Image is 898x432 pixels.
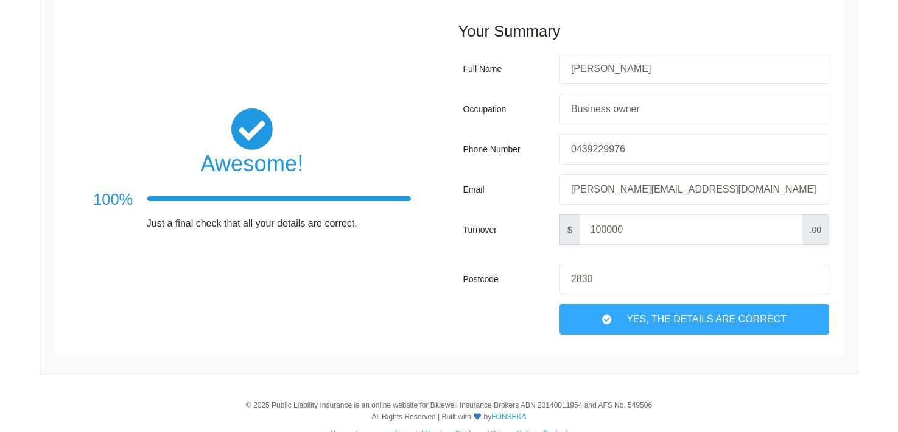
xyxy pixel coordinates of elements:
div: Full Name [463,54,555,84]
div: Occupation [463,94,555,124]
div: Postcode [463,264,555,294]
p: Just a final check that all your details are correct. [93,217,411,230]
span: .00 [802,214,829,245]
h3: 100% [93,189,133,211]
div: Yes, The Details are correct [559,304,829,335]
input: Your postcode [559,264,829,294]
input: Your first and last names [559,54,829,84]
input: Your occupation [559,94,829,124]
input: Your turnover [580,214,802,245]
input: Your email [559,174,829,205]
div: Turnover [463,214,555,245]
div: Phone Number [463,134,555,165]
div: Email [463,174,555,205]
span: $ [559,214,580,245]
h2: Awesome! [93,150,411,177]
h3: Your Summary [458,21,835,43]
a: FONSEKA [491,413,526,421]
input: Your phone number, eg: +61xxxxxxxxxx / 0xxxxxxxxx [559,134,829,165]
